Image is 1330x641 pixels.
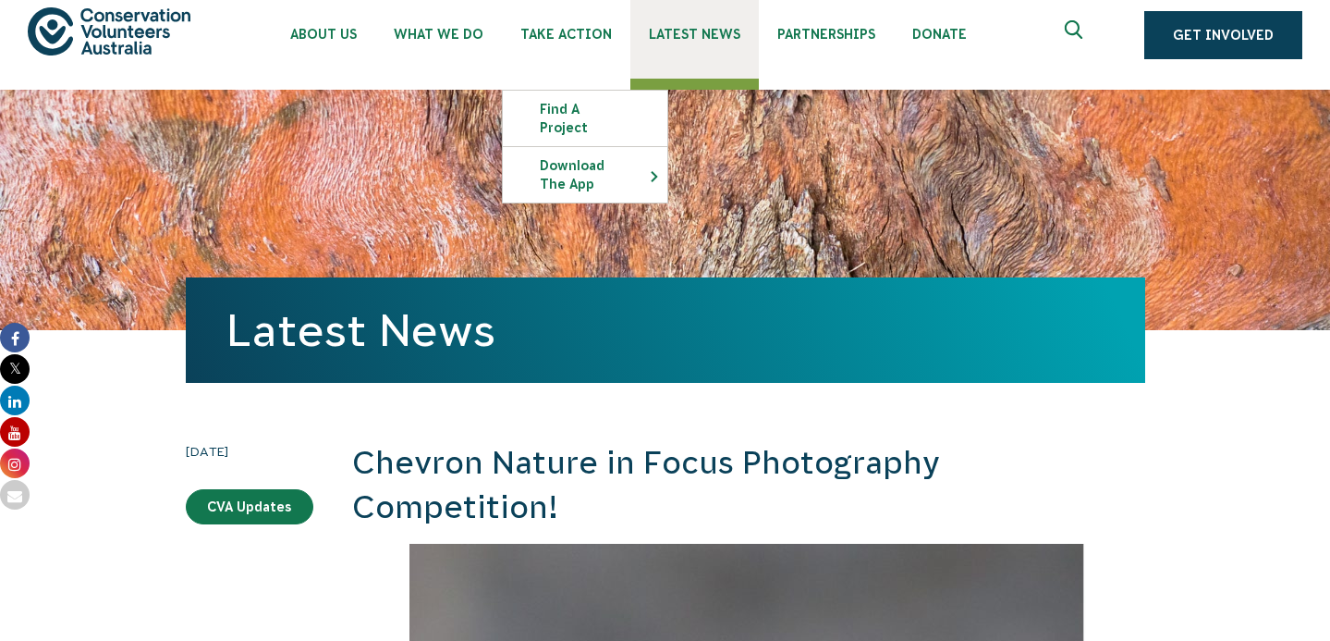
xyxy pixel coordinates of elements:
[520,27,612,42] span: Take Action
[1065,20,1088,50] span: Expand search box
[503,147,667,203] a: Download the app
[352,441,1145,529] h2: Chevron Nature in Focus Photography Competition!
[502,146,668,203] li: Download the app
[394,27,483,42] span: What We Do
[912,27,967,42] span: Donate
[1144,11,1302,59] a: Get Involved
[226,305,495,355] a: Latest News
[290,27,357,42] span: About Us
[1054,13,1098,57] button: Expand search box Close search box
[28,7,190,55] img: logo.svg
[503,91,667,146] a: Find a project
[186,441,313,462] time: [DATE]
[649,27,740,42] span: Latest News
[186,489,313,524] a: CVA Updates
[777,27,875,42] span: Partnerships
